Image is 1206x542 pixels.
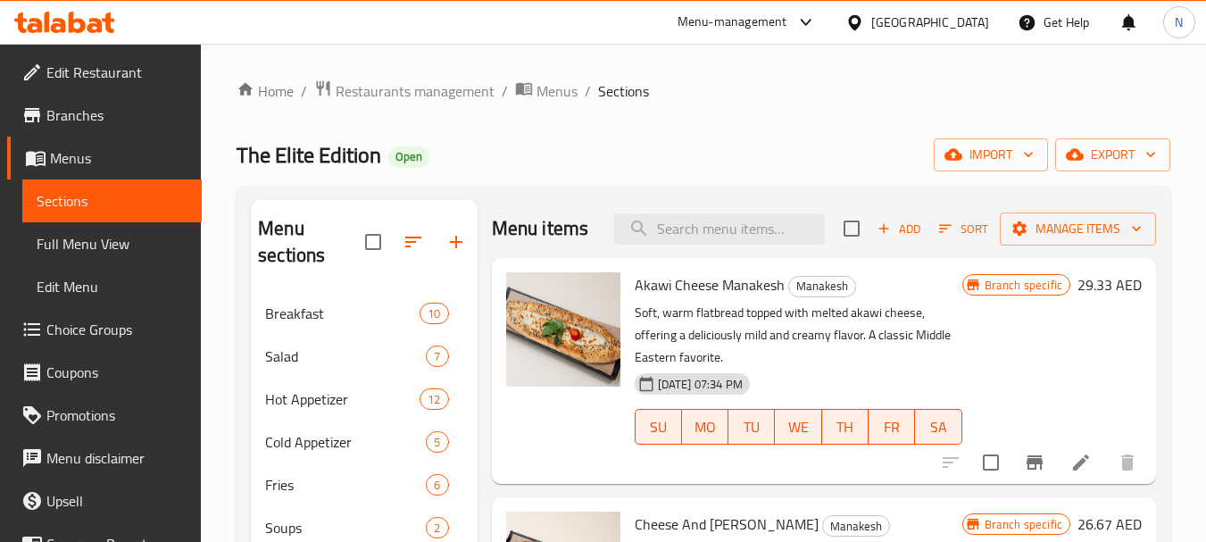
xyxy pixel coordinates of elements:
[1000,213,1156,246] button: Manage items
[635,409,682,445] button: SU
[829,414,861,440] span: TH
[420,388,448,410] div: items
[736,414,768,440] span: TU
[775,409,821,445] button: WE
[1106,441,1149,484] button: delete
[314,79,495,103] a: Restaurants management
[426,474,448,496] div: items
[1077,512,1142,537] h6: 26.67 AED
[728,409,775,445] button: TU
[22,222,202,265] a: Full Menu View
[972,444,1010,481] span: Select to update
[536,80,578,102] span: Menus
[833,210,870,247] span: Select section
[869,409,915,445] button: FR
[7,351,202,394] a: Coupons
[506,272,620,387] img: Akawi Cheese Manakesh
[789,276,855,296] span: Manakesh
[50,147,187,169] span: Menus
[265,431,426,453] span: Cold Appetizer
[46,319,187,340] span: Choice Groups
[37,190,187,212] span: Sections
[22,179,202,222] a: Sections
[7,94,202,137] a: Branches
[46,104,187,126] span: Branches
[251,421,477,463] div: Cold Appetizer5
[426,517,448,538] div: items
[46,490,187,512] span: Upsell
[426,431,448,453] div: items
[1175,13,1183,32] span: N
[875,219,923,239] span: Add
[939,219,988,239] span: Sort
[935,215,993,243] button: Sort
[678,12,787,33] div: Menu-management
[870,215,927,243] button: Add
[635,511,819,538] span: Cheese And [PERSON_NAME]
[7,437,202,479] a: Menu disclaimer
[392,221,435,263] span: Sort sections
[265,517,426,538] div: Soups
[46,404,187,426] span: Promotions
[682,409,728,445] button: MO
[1077,272,1142,297] h6: 29.33 AED
[265,346,426,367] div: Salad
[614,213,825,245] input: search
[689,414,721,440] span: MO
[822,515,890,537] div: Manakesh
[354,223,392,261] span: Select all sections
[265,388,420,410] div: Hot Appetizer
[426,346,448,367] div: items
[1014,218,1142,240] span: Manage items
[7,51,202,94] a: Edit Restaurant
[822,409,869,445] button: TH
[265,474,426,496] span: Fries
[492,215,589,242] h2: Menu items
[643,414,675,440] span: SU
[823,516,889,537] span: Manakesh
[46,62,187,83] span: Edit Restaurant
[782,414,814,440] span: WE
[427,348,447,365] span: 7
[1055,138,1170,171] button: export
[651,376,750,393] span: [DATE] 07:34 PM
[336,80,495,102] span: Restaurants management
[22,265,202,308] a: Edit Menu
[788,276,856,297] div: Manakesh
[37,276,187,297] span: Edit Menu
[435,221,478,263] button: Add section
[420,391,447,408] span: 12
[871,13,989,32] div: [GEOGRAPHIC_DATA]
[7,308,202,351] a: Choice Groups
[635,271,785,298] span: Akawi Cheese Manakesh
[915,409,961,445] button: SA
[876,414,908,440] span: FR
[265,303,420,324] div: Breakfast
[934,138,1048,171] button: import
[922,414,954,440] span: SA
[46,362,187,383] span: Coupons
[237,80,294,102] a: Home
[927,215,1000,243] span: Sort items
[7,479,202,522] a: Upsell
[251,463,477,506] div: Fries6
[870,215,927,243] span: Add item
[258,215,364,269] h2: Menu sections
[977,516,1069,533] span: Branch specific
[7,394,202,437] a: Promotions
[427,434,447,451] span: 5
[585,80,591,102] li: /
[388,146,429,168] div: Open
[515,79,578,103] a: Menus
[46,447,187,469] span: Menu disclaimer
[427,520,447,537] span: 2
[420,305,447,322] span: 10
[502,80,508,102] li: /
[7,137,202,179] a: Menus
[420,303,448,324] div: items
[237,79,1170,103] nav: breadcrumb
[301,80,307,102] li: /
[388,149,429,164] span: Open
